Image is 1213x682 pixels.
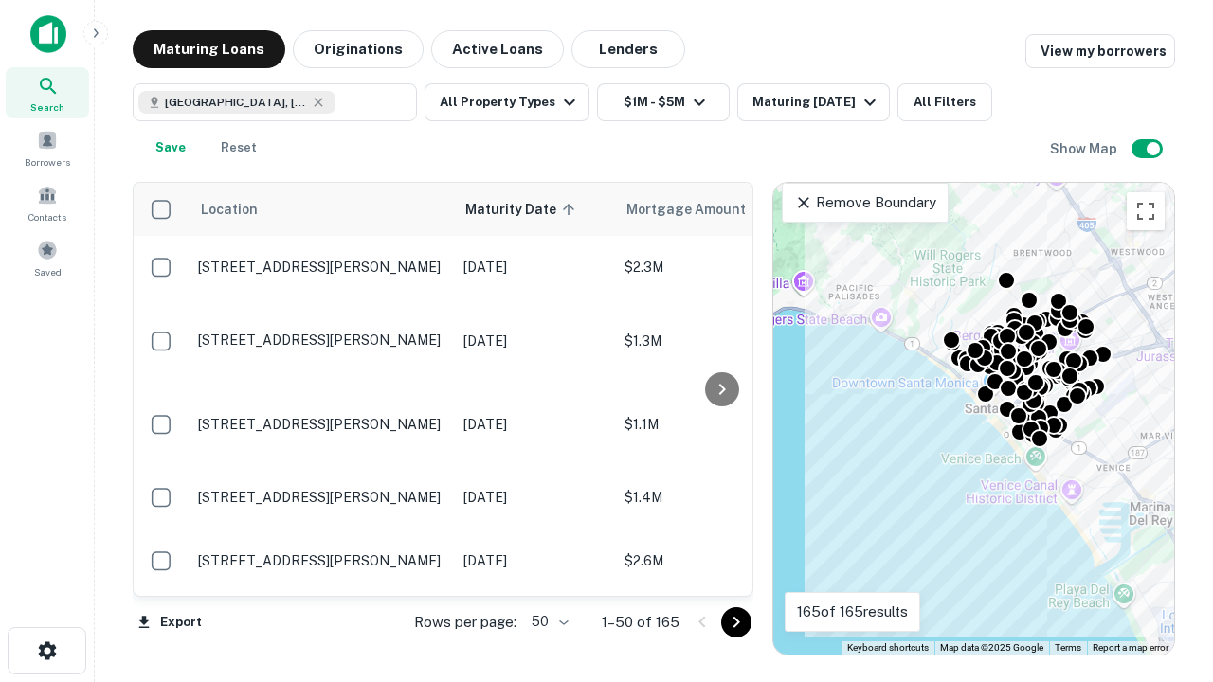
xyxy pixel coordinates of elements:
span: Map data ©2025 Google [940,642,1043,653]
p: Rows per page: [414,611,516,634]
button: All Property Types [425,83,589,121]
a: Search [6,67,89,118]
button: Originations [293,30,424,68]
div: 0 0 [773,183,1174,655]
p: [STREET_ADDRESS][PERSON_NAME] [198,489,444,506]
p: [DATE] [463,487,606,508]
a: Saved [6,232,89,283]
a: Borrowers [6,122,89,173]
p: 165 of 165 results [797,601,908,623]
p: [STREET_ADDRESS][PERSON_NAME] [198,416,444,433]
button: Save your search to get updates of matches that match your search criteria. [140,129,201,167]
h6: Show Map [1050,138,1120,159]
span: Mortgage Amount [626,198,770,221]
div: 50 [524,608,571,636]
p: [DATE] [463,414,606,435]
button: All Filters [897,83,992,121]
p: $1.1M [625,414,814,435]
th: Maturity Date [454,183,615,236]
p: [STREET_ADDRESS][PERSON_NAME] [198,332,444,349]
button: Reset [208,129,269,167]
button: Export [133,608,207,637]
span: Saved [34,264,62,279]
iframe: Chat Widget [1118,530,1213,621]
a: Terms [1055,642,1081,653]
span: Borrowers [25,154,70,170]
p: $2.3M [625,257,814,278]
span: Search [30,99,64,115]
a: View my borrowers [1025,34,1175,68]
p: $1.3M [625,331,814,351]
p: [STREET_ADDRESS][PERSON_NAME] [198,259,444,276]
a: Open this area in Google Maps (opens a new window) [778,630,841,655]
button: Maturing Loans [133,30,285,68]
p: $2.6M [625,550,814,571]
span: Maturity Date [465,198,581,221]
a: Contacts [6,177,89,228]
button: Go to next page [721,607,751,637]
button: $1M - $5M [597,83,730,121]
p: Remove Boundary [794,191,935,214]
p: 1–50 of 165 [602,611,679,634]
p: [DATE] [463,550,606,571]
span: [GEOGRAPHIC_DATA], [GEOGRAPHIC_DATA], [GEOGRAPHIC_DATA] [165,94,307,111]
th: Location [189,183,454,236]
button: Lenders [571,30,685,68]
div: Maturing [DATE] [752,91,881,114]
p: [DATE] [463,257,606,278]
img: Google [778,630,841,655]
th: Mortgage Amount [615,183,824,236]
span: Contacts [28,209,66,224]
button: Keyboard shortcuts [847,641,929,655]
p: [STREET_ADDRESS][PERSON_NAME] [198,552,444,569]
span: Location [200,198,258,221]
button: Toggle fullscreen view [1127,192,1165,230]
p: [DATE] [463,331,606,351]
button: Active Loans [431,30,564,68]
img: capitalize-icon.png [30,15,66,53]
a: Report a map error [1093,642,1168,653]
button: Maturing [DATE] [737,83,890,121]
p: $1.4M [625,487,814,508]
